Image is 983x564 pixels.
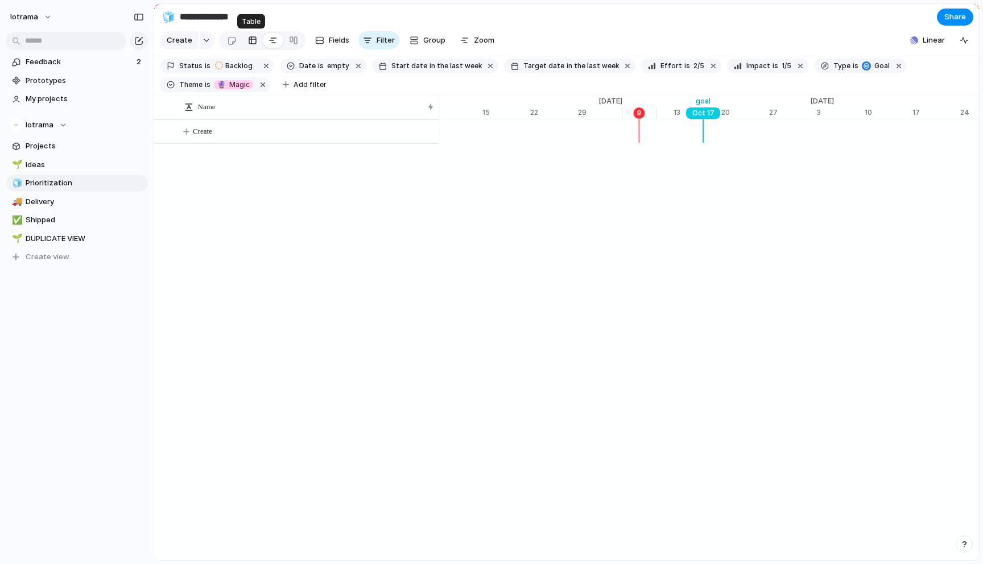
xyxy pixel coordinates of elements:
[5,8,58,26] button: iotrama
[693,96,713,106] div: goal
[853,61,858,71] span: is
[660,61,682,71] span: Effort
[26,159,144,171] span: Ideas
[10,214,22,226] button: ✅
[212,60,259,72] button: Backlog
[327,61,349,71] span: empty
[391,61,427,71] span: Start date
[12,195,20,208] div: 🚚
[276,77,333,93] button: Add filter
[6,90,148,107] a: My projects
[205,61,210,71] span: is
[217,80,250,90] span: Magic
[912,107,960,118] div: 17
[937,9,973,26] button: Share
[316,60,326,72] button: is
[26,75,144,86] span: Prototypes
[6,53,148,70] a: Feedback2
[193,126,212,137] span: Create
[865,107,912,118] div: 10
[944,11,966,23] span: Share
[817,107,865,118] div: 3
[6,175,148,192] a: 🧊Prioritization
[429,61,482,71] span: in the last week
[12,177,20,190] div: 🧊
[26,56,133,68] span: Feedback
[26,93,144,105] span: My projects
[674,107,721,118] div: 13
[203,60,213,72] button: is
[482,107,530,118] div: 15
[12,158,20,171] div: 🌱
[26,251,69,263] span: Create view
[833,61,850,71] span: Type
[6,117,148,134] button: Iotrama
[26,177,144,189] span: Prioritization
[404,31,451,49] button: Group
[311,31,354,49] button: Fields
[160,31,198,49] button: Create
[578,107,592,118] div: 29
[691,60,707,72] button: 2/5
[474,35,494,46] span: Zoom
[166,120,456,143] button: Create
[26,233,144,244] span: DUPLICATE VIEW
[523,61,564,71] span: Target date
[10,177,22,189] button: 🧊
[769,107,803,118] div: 27
[6,230,148,247] a: 🌱DUPLICATE VIEW
[318,61,324,71] span: is
[803,96,841,107] span: [DATE]
[377,35,395,46] span: Filter
[26,140,144,152] span: Projects
[906,32,949,49] button: Linear
[26,196,144,208] span: Delivery
[10,233,22,244] button: 🌱
[137,56,143,68] span: 2
[217,80,226,89] span: 🔮
[634,107,645,119] div: 9
[423,35,445,46] span: Group
[26,119,53,131] span: Iotrama
[684,61,690,71] span: is
[10,11,38,23] span: iotrama
[428,60,484,72] button: in the last week
[565,60,621,72] button: in the last week
[159,8,177,26] button: 🧊
[923,35,945,46] span: Linear
[203,78,213,91] button: is
[26,214,144,226] span: Shipped
[779,60,794,72] button: 1/5
[6,72,148,89] a: Prototypes
[860,60,892,72] button: goal
[6,138,148,155] a: Projects
[592,96,629,107] span: [DATE]
[358,31,399,49] button: Filter
[773,61,778,71] span: is
[721,107,769,118] div: 20
[686,107,720,119] div: Oct 17
[294,80,327,90] span: Add filter
[10,159,22,171] button: 🌱
[299,61,316,71] span: Date
[325,60,352,72] button: empty
[567,61,619,71] span: in the last week
[6,156,148,173] a: 🌱Ideas
[850,60,861,72] button: is
[10,196,22,208] button: 🚚
[12,232,20,245] div: 🌱
[212,78,255,91] button: 🔮Magic
[456,31,499,49] button: Zoom
[179,80,203,90] span: Theme
[225,61,253,71] span: Backlog
[682,60,692,72] button: is
[530,107,578,118] div: 22
[167,35,192,46] span: Create
[329,35,349,46] span: Fields
[435,107,482,118] div: 8
[6,193,148,210] a: 🚚Delivery
[871,61,890,71] span: goal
